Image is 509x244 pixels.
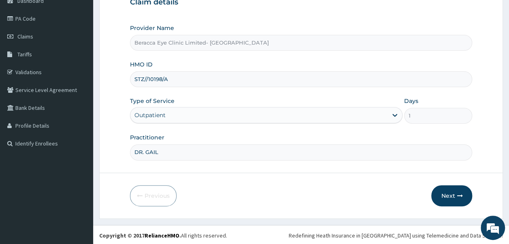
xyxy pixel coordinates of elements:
[42,45,136,56] div: Chat with us now
[130,185,177,206] button: Previous
[99,232,181,239] strong: Copyright © 2017 .
[130,133,164,141] label: Practitioner
[130,71,473,87] input: Enter HMO ID
[47,71,112,153] span: We're online!
[289,231,503,240] div: Redefining Heath Insurance in [GEOGRAPHIC_DATA] using Telemedicine and Data Science!
[134,111,166,119] div: Outpatient
[130,24,174,32] label: Provider Name
[130,60,153,68] label: HMO ID
[145,232,179,239] a: RelianceHMO
[130,97,175,105] label: Type of Service
[404,97,418,105] label: Days
[431,185,472,206] button: Next
[133,4,152,24] div: Minimize live chat window
[4,160,154,188] textarea: Type your message and hit 'Enter'
[15,41,33,61] img: d_794563401_company_1708531726252_794563401
[17,33,33,40] span: Claims
[130,144,473,160] input: Enter Name
[17,51,32,58] span: Tariffs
